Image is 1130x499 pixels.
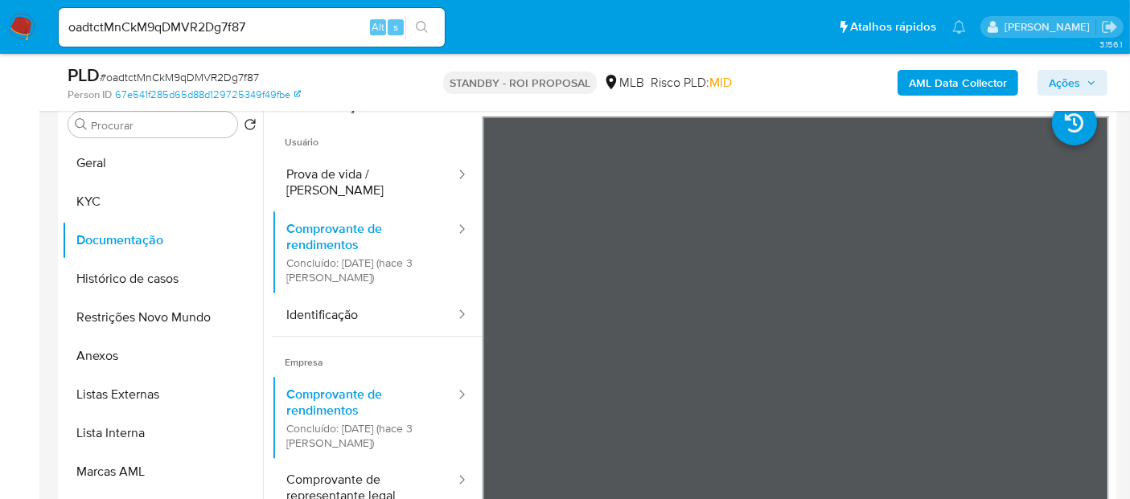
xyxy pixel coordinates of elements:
span: s [393,19,398,35]
a: 67e541f285d65d88d129725349f49fbe [115,88,301,102]
span: MID [709,73,732,92]
button: AML Data Collector [898,70,1018,96]
span: Ações [1049,70,1080,96]
button: Ações [1038,70,1107,96]
button: Retornar ao pedido padrão [244,118,257,136]
button: Listas Externas [62,375,263,414]
span: Alt [372,19,384,35]
button: Restrições Novo Mundo [62,298,263,337]
button: Histórico de casos [62,260,263,298]
button: Lista Interna [62,414,263,452]
span: 3.156.1 [1099,38,1122,51]
b: AML Data Collector [909,70,1007,96]
a: Sair [1101,18,1118,35]
button: Geral [62,144,263,182]
button: Anexos [62,337,263,375]
span: Risco PLD: [651,74,732,92]
input: Procurar [91,118,231,133]
button: Procurar [75,118,88,131]
button: Marcas AML [62,452,263,491]
span: Atalhos rápidos [850,18,936,35]
span: # oadtctMnCkM9qDMVR2Dg7f87 [100,69,259,85]
p: STANDBY - ROI PROPOSAL [443,72,597,94]
b: Person ID [68,88,112,102]
p: erico.trevizan@mercadopago.com.br [1005,19,1095,35]
b: PLD [68,62,100,88]
div: MLB [603,74,644,92]
button: search-icon [405,16,438,39]
input: Pesquise usuários ou casos... [59,17,445,38]
button: KYC [62,182,263,221]
button: Documentação [62,221,263,260]
a: Notificações [952,20,966,34]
